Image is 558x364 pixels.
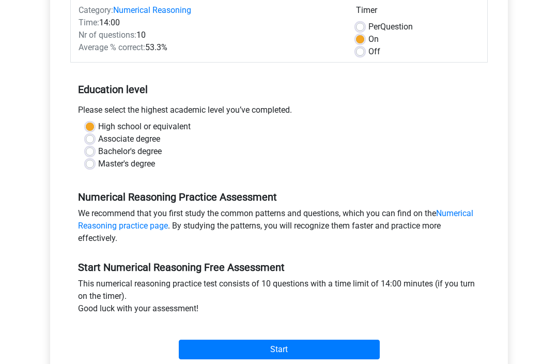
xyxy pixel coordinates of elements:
[71,29,348,42] div: 10
[179,340,380,360] input: Start
[71,42,348,54] div: 53.3%
[71,17,348,29] div: 14:00
[79,43,145,53] span: Average % correct:
[98,133,160,146] label: Associate degree
[70,104,488,121] div: Please select the highest academic level you’ve completed.
[368,34,379,46] label: On
[70,278,488,320] div: This numerical reasoning practice test consists of 10 questions with a time limit of 14:00 minute...
[79,18,99,28] span: Time:
[79,6,113,16] span: Category:
[98,158,155,171] label: Master's degree
[78,262,480,274] h5: Start Numerical Reasoning Free Assessment
[98,146,162,158] label: Bachelor's degree
[368,22,380,32] span: Per
[78,191,480,204] h5: Numerical Reasoning Practice Assessment
[356,5,479,21] div: Timer
[368,21,413,34] label: Question
[79,31,136,40] span: Nr of questions:
[78,80,480,100] h5: Education level
[368,46,380,58] label: Off
[98,121,191,133] label: High school or equivalent
[113,6,191,16] a: Numerical Reasoning
[70,208,488,249] div: We recommend that you first study the common patterns and questions, which you can find on the . ...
